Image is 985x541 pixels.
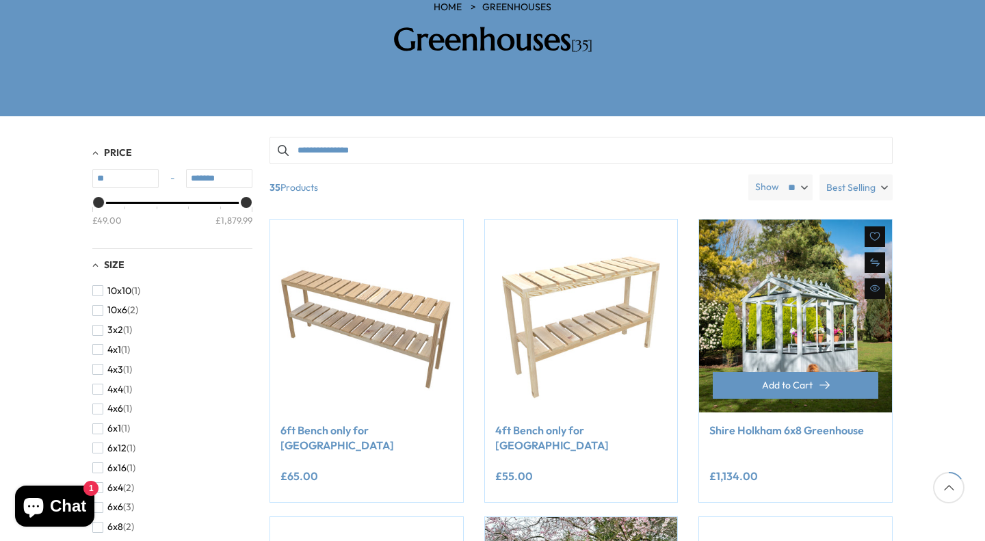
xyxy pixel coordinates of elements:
[107,304,127,316] span: 10x6
[826,174,876,200] span: Best Selling
[434,1,462,14] a: HOME
[123,403,132,414] span: (1)
[280,423,453,453] a: 6ft Bench only for [GEOGRAPHIC_DATA]
[121,344,130,356] span: (1)
[159,172,186,185] span: -
[127,462,135,474] span: (1)
[709,423,882,438] a: Shire Holkham 6x8 Greenhouse
[107,403,123,414] span: 4x6
[107,285,131,297] span: 10x10
[92,380,132,399] button: 4x4
[92,497,134,517] button: 6x6
[92,419,130,438] button: 6x1
[92,438,135,458] button: 6x12
[92,300,138,320] button: 10x6
[107,364,123,375] span: 4x3
[123,384,132,395] span: (1)
[264,174,743,200] span: Products
[127,443,135,454] span: (1)
[92,360,132,380] button: 4x3
[121,423,130,434] span: (1)
[92,517,134,537] button: 6x8
[92,169,159,188] input: Min value
[123,324,132,336] span: (1)
[92,320,132,340] button: 3x2
[186,169,252,188] input: Max value
[107,423,121,434] span: 6x1
[270,174,280,200] b: 35
[298,21,687,58] h2: Greenhouses
[92,340,130,360] button: 4x1
[123,482,134,494] span: (2)
[123,364,132,375] span: (1)
[92,281,140,301] button: 10x10
[280,471,318,481] ins: £65.00
[495,423,668,453] a: 4ft Bench only for [GEOGRAPHIC_DATA]
[123,501,134,513] span: (3)
[215,213,252,226] div: £1,879.99
[107,443,127,454] span: 6x12
[107,482,123,494] span: 6x4
[131,285,140,297] span: (1)
[127,304,138,316] span: (2)
[709,471,758,481] ins: £1,134.00
[11,486,98,530] inbox-online-store-chat: Shopify online store chat
[107,462,127,474] span: 6x16
[123,521,134,533] span: (2)
[107,384,123,395] span: 4x4
[104,146,132,159] span: Price
[92,458,135,478] button: 6x16
[270,137,893,164] input: Search products
[819,174,893,200] label: Best Selling
[92,399,132,419] button: 4x6
[92,202,252,238] div: Price
[92,478,134,498] button: 6x4
[571,37,592,54] span: [35]
[107,521,123,533] span: 6x8
[495,471,533,481] ins: £55.00
[755,181,779,194] label: Show
[107,501,123,513] span: 6x6
[107,324,123,336] span: 3x2
[104,259,124,271] span: Size
[92,213,122,226] div: £49.00
[699,220,892,412] img: Shire Holkham 6x8 Greenhouse - Best Shed
[762,380,813,390] span: Add to Cart
[713,372,878,399] button: Add to Cart
[107,344,121,356] span: 4x1
[482,1,551,14] a: Greenhouses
